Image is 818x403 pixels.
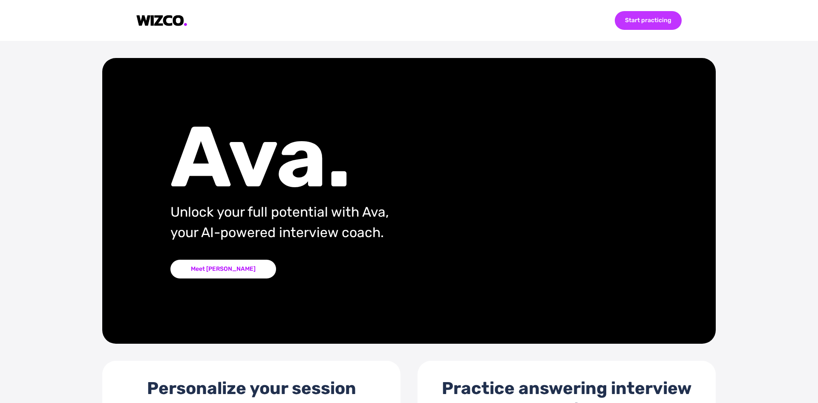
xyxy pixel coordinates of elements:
img: logo [136,15,187,26]
div: Unlock your full potential with Ava, your AI-powered interview coach. [170,202,464,243]
div: Meet [PERSON_NAME] [170,260,276,278]
div: Ava. [170,123,464,191]
div: Start practicing [615,11,682,30]
div: Personalize your session [119,378,383,399]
